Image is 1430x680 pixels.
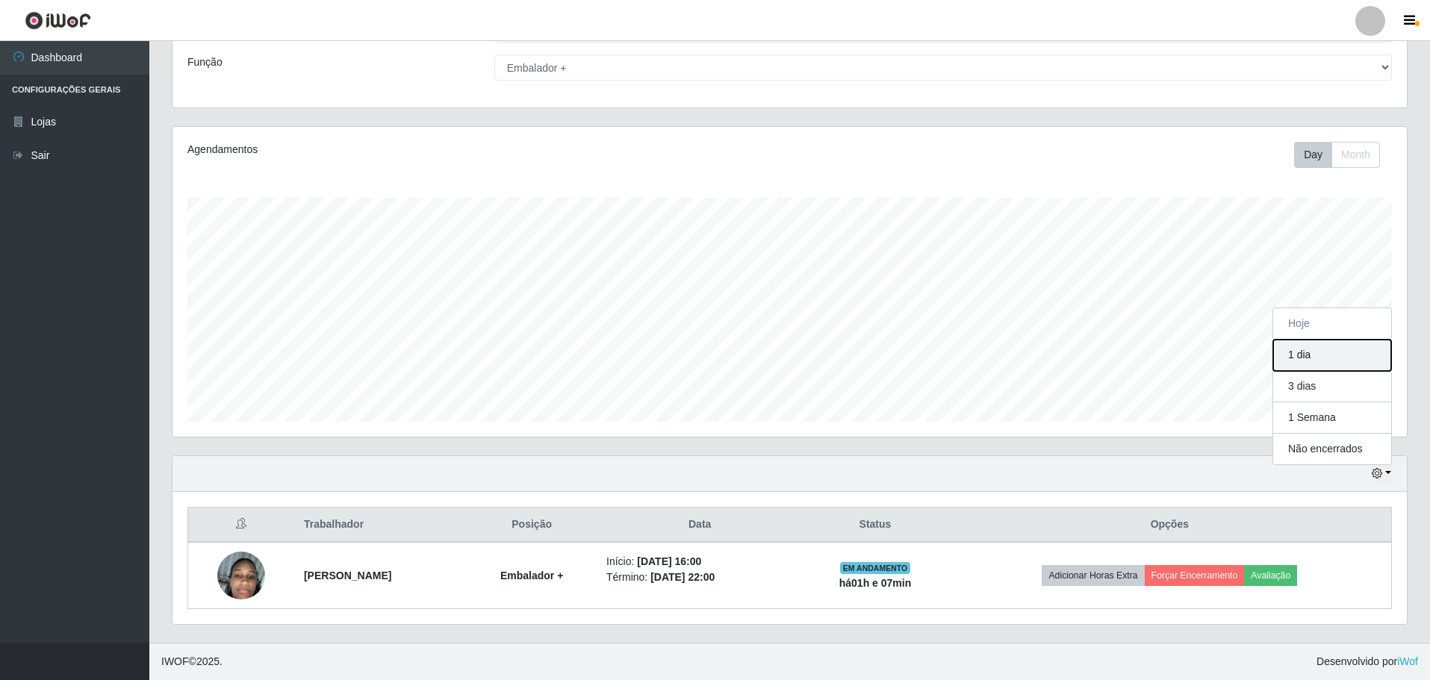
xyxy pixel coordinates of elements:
time: [DATE] 22:00 [650,571,715,583]
button: Month [1331,142,1380,168]
th: Data [597,508,802,543]
button: Avaliação [1244,565,1297,586]
div: Toolbar with button groups [1294,142,1392,168]
th: Status [802,508,948,543]
button: Não encerrados [1273,434,1391,464]
th: Posição [466,508,597,543]
button: 3 dias [1273,371,1391,402]
strong: há 01 h e 07 min [839,577,912,589]
img: CoreUI Logo [25,11,91,30]
button: 1 Semana [1273,402,1391,434]
label: Função [187,54,223,70]
button: Day [1294,142,1332,168]
li: Início: [606,554,793,570]
strong: [PERSON_NAME] [304,570,391,581]
span: EM ANDAMENTO [840,562,911,574]
button: Hoje [1273,308,1391,340]
span: Desenvolvido por [1316,654,1418,670]
button: Forçar Encerramento [1145,565,1245,586]
th: Trabalhador [295,508,466,543]
button: 1 dia [1273,340,1391,371]
strong: Embalador + [500,570,563,581]
img: 1755386143751.jpeg [217,533,265,618]
th: Opções [948,508,1392,543]
div: Agendamentos [187,142,677,157]
time: [DATE] 16:00 [637,555,701,567]
a: iWof [1397,655,1418,667]
span: © 2025 . [161,654,223,670]
button: Adicionar Horas Extra [1042,565,1144,586]
li: Término: [606,570,793,585]
span: IWOF [161,655,189,667]
div: First group [1294,142,1380,168]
